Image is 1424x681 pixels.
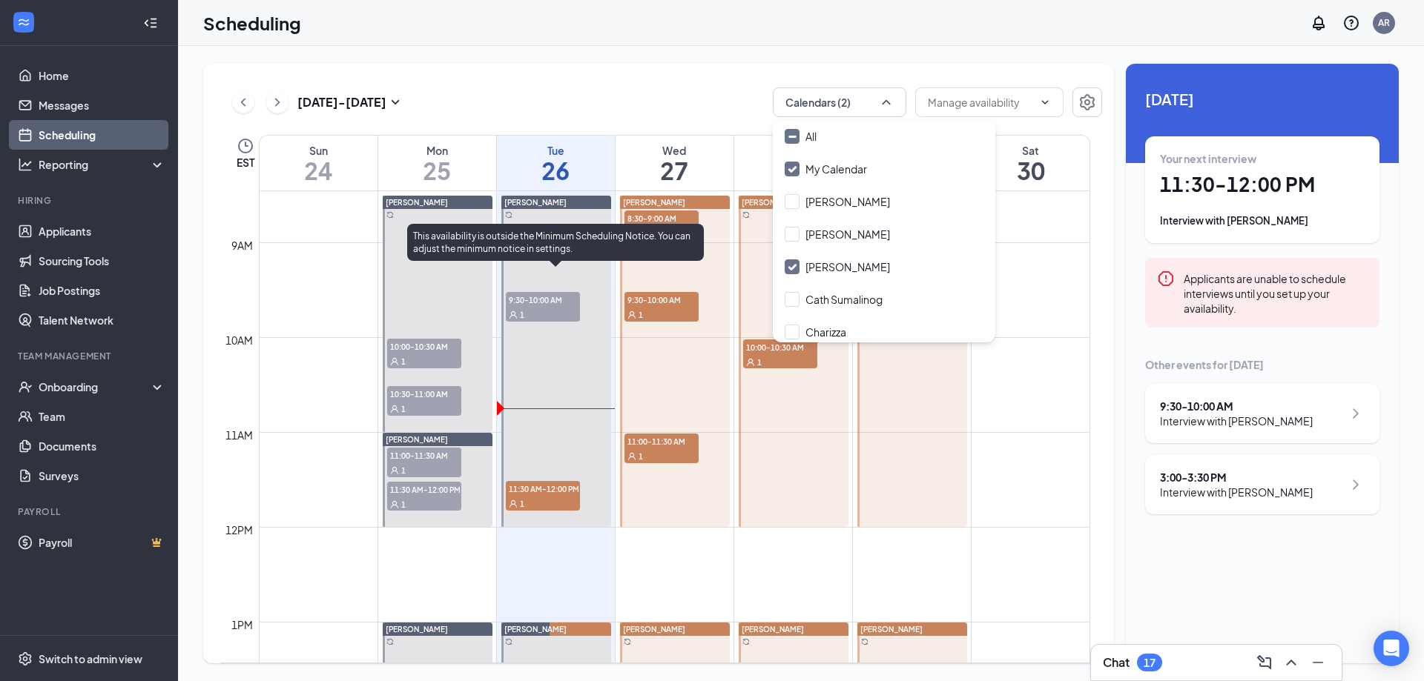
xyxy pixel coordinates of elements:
[222,427,256,443] div: 11am
[260,158,378,183] h1: 24
[387,339,461,353] span: 10:00-10:30 AM
[624,638,631,645] svg: Sync
[18,505,162,518] div: Payroll
[401,404,406,414] span: 1
[497,158,615,183] h1: 26
[928,94,1033,110] input: Manage availability
[520,310,524,320] span: 1
[506,481,580,496] span: 11:30 AM-12:00 PM
[18,379,33,394] svg: UserCheck
[39,379,153,394] div: Onboarding
[386,211,394,219] svg: Sync
[509,310,518,319] svg: User
[972,158,1090,183] h1: 30
[743,339,817,354] span: 10:00-10:30 AM
[624,210,699,225] span: 8:30-9:00 AM
[390,357,399,366] svg: User
[1157,270,1175,288] svg: Error
[39,120,165,150] a: Scheduling
[1342,14,1360,32] svg: QuestionInfo
[297,94,386,110] h3: [DATE] - [DATE]
[627,310,636,319] svg: User
[623,625,685,634] span: [PERSON_NAME]
[972,143,1090,158] div: Sat
[222,522,256,538] div: 12pm
[879,95,894,110] svg: ChevronUp
[386,435,448,444] span: [PERSON_NAME]
[237,137,254,155] svg: Clock
[734,158,852,183] h1: 28
[18,157,33,172] svg: Analysis
[773,87,906,117] button: Calendars (2)ChevronUp
[1103,654,1130,671] h3: Chat
[1279,651,1303,674] button: ChevronUp
[387,448,461,462] span: 11:00-11:30 AM
[39,216,165,246] a: Applicants
[1184,270,1368,316] div: Applicants are unable to schedule interviews until you set up your availability.
[260,143,378,158] div: Sun
[504,625,567,634] span: [PERSON_NAME]
[624,292,699,307] span: 9:30-10:00 AM
[616,158,734,183] h1: 27
[39,276,165,305] a: Job Postings
[386,638,394,645] svg: Sync
[386,198,448,207] span: [PERSON_NAME]
[1282,654,1300,671] svg: ChevronUp
[401,499,406,510] span: 1
[39,61,165,90] a: Home
[1072,87,1102,117] button: Settings
[1378,16,1390,29] div: AR
[39,402,165,431] a: Team
[616,136,734,190] a: August 27, 2025
[387,386,461,401] span: 10:30-11:00 AM
[1160,213,1365,228] div: Interview with [PERSON_NAME]
[506,292,580,307] span: 9:30-10:00 AM
[1160,151,1365,166] div: Your next interview
[203,10,301,36] h1: Scheduling
[616,143,734,158] div: Wed
[1145,87,1379,110] span: [DATE]
[861,638,868,645] svg: Sync
[18,194,162,207] div: Hiring
[1160,413,1313,428] div: Interview with [PERSON_NAME]
[497,143,615,158] div: Tue
[143,16,158,30] svg: Collapse
[1347,405,1365,422] svg: ChevronRight
[623,198,685,207] span: [PERSON_NAME]
[401,465,406,476] span: 1
[222,332,256,348] div: 10am
[18,350,162,362] div: Team Management
[228,617,256,633] div: 1pm
[1160,470,1313,485] div: 3:00 - 3:30 PM
[260,136,378,190] a: August 24, 2025
[742,211,750,219] svg: Sync
[504,198,567,207] span: [PERSON_NAME]
[742,638,750,645] svg: Sync
[378,136,496,190] a: August 25, 2025
[1253,651,1276,674] button: ComposeMessage
[18,651,33,666] svg: Settings
[39,431,165,461] a: Documents
[390,405,399,413] svg: User
[639,310,643,320] span: 1
[39,528,165,557] a: PayrollCrown
[228,237,256,253] div: 9am
[1160,485,1313,499] div: Interview with [PERSON_NAME]
[378,158,496,183] h1: 25
[1374,631,1409,666] div: Open Intercom Messenger
[39,246,165,276] a: Sourcing Tools
[390,500,399,509] svg: User
[39,90,165,120] a: Messages
[639,451,643,462] span: 1
[1160,399,1313,413] div: 9:30 - 10:00 AM
[1078,93,1096,111] svg: Settings
[624,433,699,448] span: 11:00-11:30 AM
[627,452,636,461] svg: User
[401,356,406,367] span: 1
[237,155,254,170] span: EST
[1309,654,1327,671] svg: Minimize
[232,91,254,113] button: ChevronLeft
[270,93,285,111] svg: ChevronRight
[39,157,166,172] div: Reporting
